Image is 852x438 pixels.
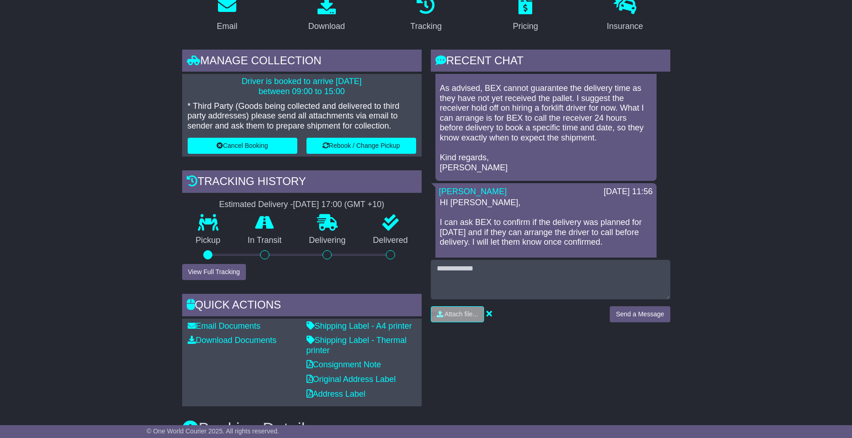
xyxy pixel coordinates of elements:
[440,198,652,277] p: HI [PERSON_NAME], I can ask BEX to confirm if the delivery was planned for [DATE] and if they can...
[610,306,670,322] button: Send a Message
[306,375,396,384] a: Original Address Label
[607,20,643,33] div: Insurance
[217,20,237,33] div: Email
[306,321,412,331] a: Shipping Label - A4 printer
[604,187,653,197] div: [DATE] 11:56
[182,170,422,195] div: Tracking history
[439,187,507,196] a: [PERSON_NAME]
[182,50,422,74] div: Manage collection
[293,200,384,210] div: [DATE] 17:00 (GMT +10)
[431,50,670,74] div: RECENT CHAT
[295,236,360,246] p: Delivering
[306,389,366,399] a: Address Label
[182,294,422,319] div: Quick Actions
[182,264,246,280] button: View Full Tracking
[308,20,345,33] div: Download
[188,77,416,96] p: Driver is booked to arrive [DATE] between 09:00 to 15:00
[306,360,381,369] a: Consignment Note
[306,138,416,154] button: Rebook / Change Pickup
[440,64,652,173] p: Hi [PERSON_NAME], As advised, BEX cannot guarantee the delivery time as they have not yet receive...
[188,321,261,331] a: Email Documents
[182,236,234,246] p: Pickup
[147,427,279,435] span: © One World Courier 2025. All rights reserved.
[188,101,416,131] p: * Third Party (Goods being collected and delivered to third party addresses) please send all atta...
[188,138,297,154] button: Cancel Booking
[513,20,538,33] div: Pricing
[234,236,295,246] p: In Transit
[410,20,441,33] div: Tracking
[188,336,277,345] a: Download Documents
[306,336,407,355] a: Shipping Label - Thermal printer
[182,200,422,210] div: Estimated Delivery -
[359,236,422,246] p: Delivered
